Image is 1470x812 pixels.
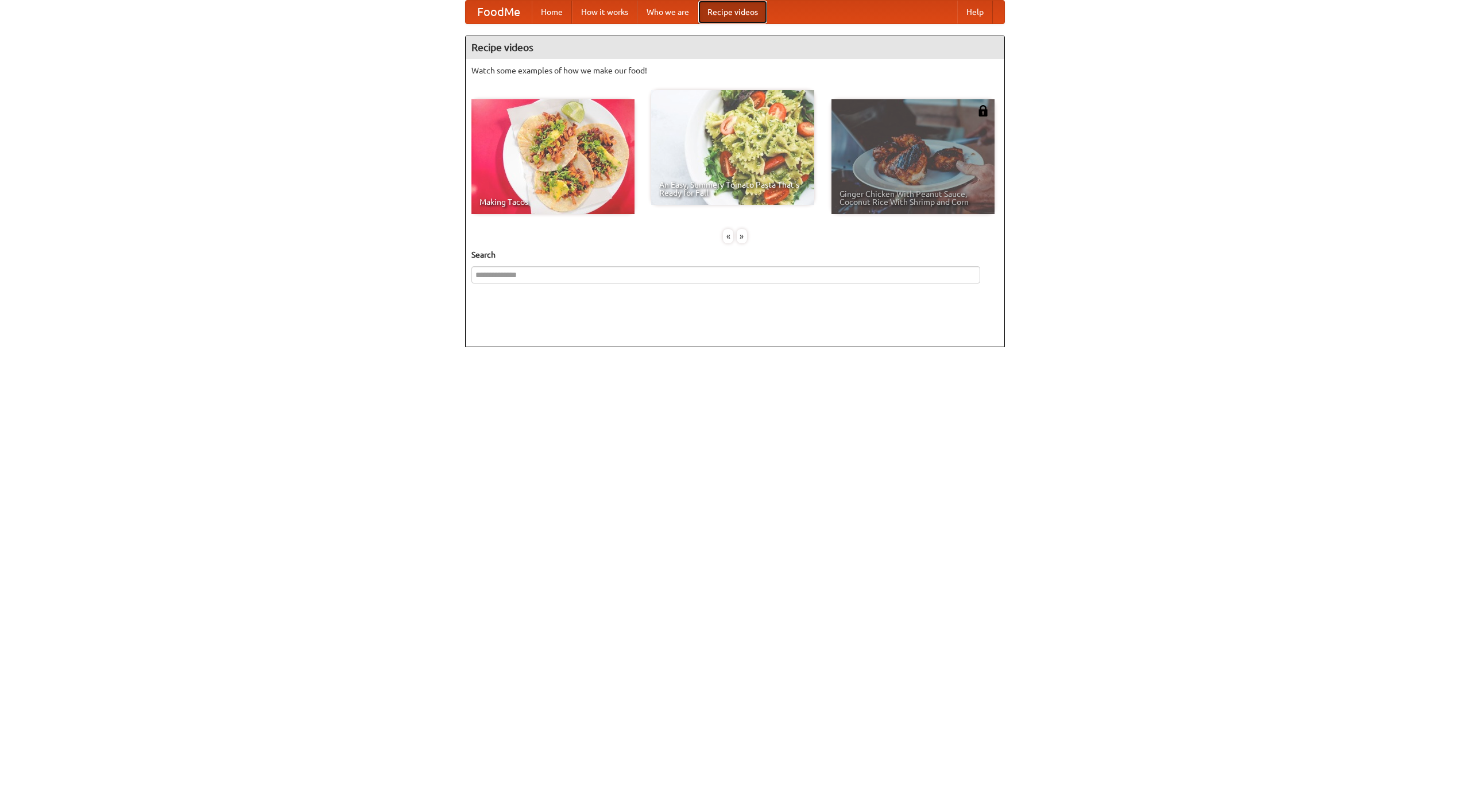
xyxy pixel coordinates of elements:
a: Recipe videos [698,1,767,24]
a: An Easy, Summery Tomato Pasta That's Ready for Fall [651,90,814,205]
span: An Easy, Summery Tomato Pasta That's Ready for Fall [659,181,806,197]
img: 483408.png [977,105,989,116]
span: Making Tacos [479,198,626,206]
a: Who we are [637,1,698,24]
div: » [737,229,747,243]
a: FoodMe [466,1,532,24]
a: Home [532,1,572,24]
a: Making Tacos [471,99,635,214]
a: How it works [572,1,637,24]
a: Help [957,1,993,24]
h4: Recipe videos [466,36,1004,59]
p: Watch some examples of how we make our food! [471,65,999,76]
div: « [723,229,733,243]
h5: Search [471,249,999,261]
